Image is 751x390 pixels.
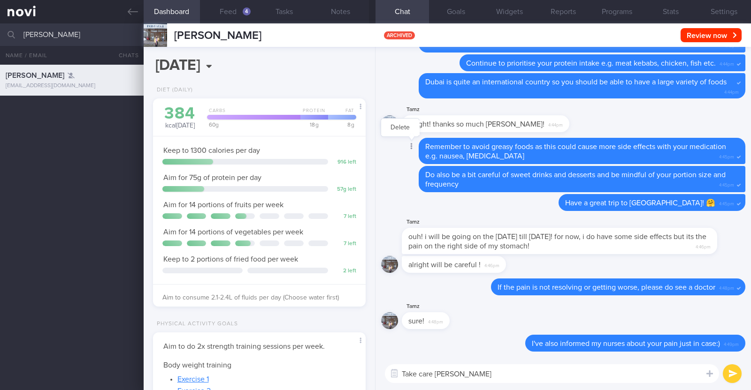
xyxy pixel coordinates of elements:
[163,228,303,236] span: Aim for 14 portions of vegetables per week
[163,361,231,369] span: Body weight training
[333,159,356,166] div: 916 left
[498,284,715,291] span: If the pain is not resolving or getting worse, please do see a doctor
[719,283,734,292] span: 4:48pm
[333,268,356,275] div: 2 left
[162,105,198,130] div: kcal [DATE]
[719,180,734,188] span: 4:45pm
[384,31,415,39] span: archived
[402,104,598,115] div: Tamz
[163,147,260,154] span: Keep to 1300 calories per day
[6,82,138,90] div: [EMAIL_ADDRESS][DOMAIN_NAME]
[681,28,742,42] button: Review now
[719,151,734,160] span: 4:45pm
[720,59,734,67] span: 4:44pm
[325,108,356,120] div: Fat
[106,46,144,65] button: Chats
[163,201,284,209] span: Aim for 14 portions of fruits per week
[204,108,300,120] div: Carbs
[162,294,339,301] span: Aim to consume 2.1-2.4L of fluids per day (Choose water first)
[425,171,726,188] span: Do also be a bit careful of sweet drinks and desserts and be mindful of your portion size and fre...
[243,7,251,15] div: 4
[325,122,356,127] div: 8 g
[425,143,726,160] span: Remember to avoid greasy foods as this could cause more side effects with your medication e.g. na...
[333,240,356,247] div: 7 left
[484,260,499,269] span: 4:46pm
[177,375,209,383] a: Exercise 1
[163,255,298,263] span: Keep to 2 portions of fried food per week
[6,72,64,79] span: [PERSON_NAME]
[532,340,720,347] span: I've also informed my nurses about your pain just in case:)
[719,198,734,207] span: 4:45pm
[402,217,745,228] div: Tamz
[402,301,478,312] div: Tamz
[381,120,419,135] button: Delete
[333,213,356,220] div: 7 left
[696,241,711,250] span: 4:46pm
[298,122,329,127] div: 18 g
[548,120,563,128] span: 4:44pm
[163,174,261,181] span: Aim for 75g of protein per day
[204,122,300,127] div: 60 g
[724,339,739,348] span: 4:49pm
[466,60,716,67] span: Continue to prioritise your protein intake e.g. meat kebabs, chicken, fish etc.
[428,316,443,325] span: 4:48pm
[724,87,739,96] span: 4:44pm
[408,120,544,128] span: alright! thanks so much [PERSON_NAME]!
[408,261,481,269] span: alright will be careful !
[163,343,325,350] span: Aim to do 2x strength training sessions per week.
[153,87,193,94] div: Diet (Daily)
[425,78,727,86] span: Dubai is quite an international country so you should be able to have a large variety of foods
[153,321,238,328] div: Physical Activity Goals
[298,108,329,120] div: Protein
[565,199,715,207] span: Have a great trip to [GEOGRAPHIC_DATA]! 🤗
[162,105,198,122] div: 384
[174,30,261,41] span: [PERSON_NAME]
[408,317,424,325] span: sure!
[333,186,356,193] div: 57 g left
[408,233,706,250] span: ouh! i will be going on the [DATE] till [DATE]! for now, i do have some side effects but its the ...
